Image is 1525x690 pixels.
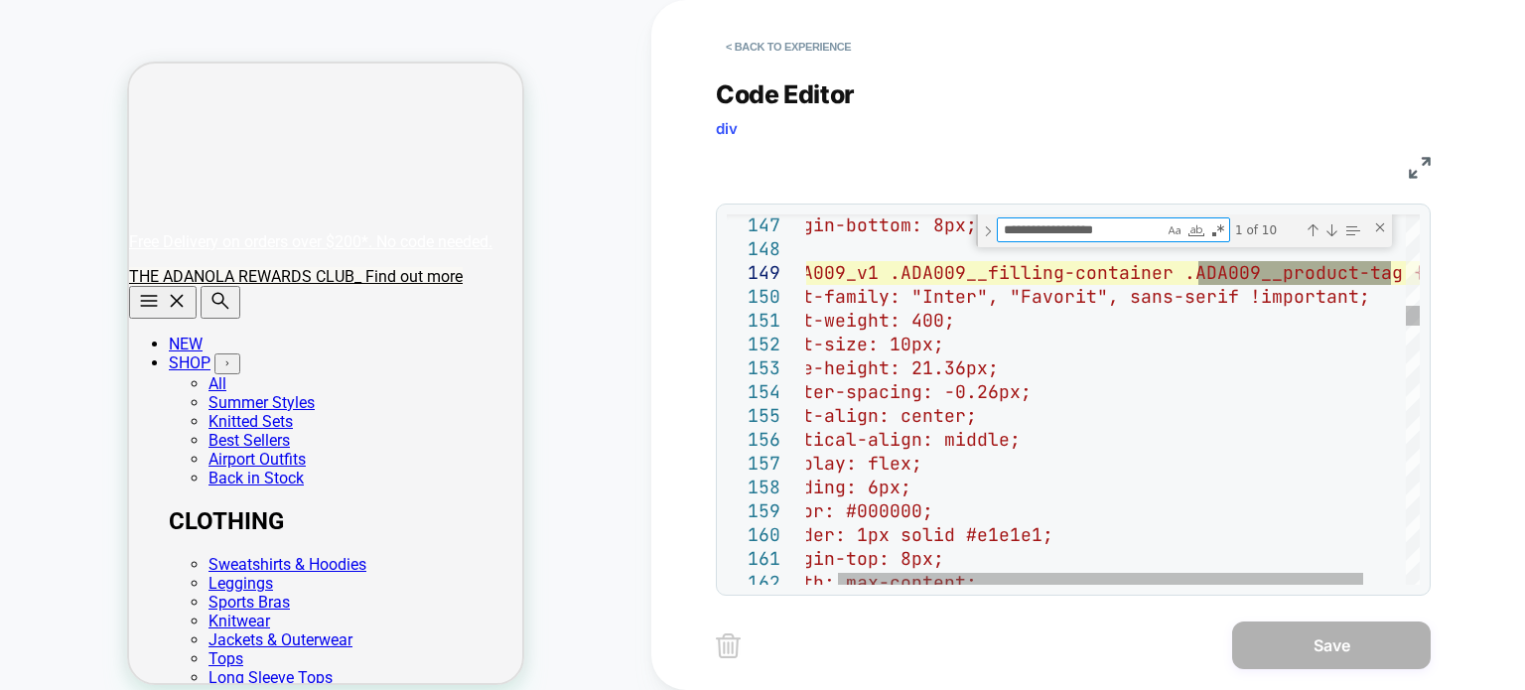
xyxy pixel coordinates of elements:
div: 155 [727,404,780,428]
div: 1 of 10 [1233,217,1302,242]
h2: CLOTHING [40,444,393,472]
a: NEW [40,271,73,290]
a: SHOP [40,290,81,309]
a: Long Sleeve Tops [79,605,204,623]
div: 159 [727,499,780,523]
a: Summer Styles [79,330,186,348]
span: margin-bottom: 8px; [769,213,977,236]
a: Sweatshirts & Hoodies [79,491,237,510]
div: 148 [727,237,780,261]
span: display: flex; [769,452,922,475]
textarea: Find [998,218,1164,241]
div: Match Case (Alt+C) [1165,220,1184,240]
button: < Back to experience [716,31,861,63]
div: 157 [727,452,780,476]
a: Knitwear [79,548,141,567]
span: ortant; [1294,285,1370,308]
button: Save [1232,621,1431,669]
span: padding: 6px; [769,476,911,498]
a: Best Sellers [79,367,161,386]
div: 153 [727,356,780,380]
div: Previous Match (Shift+Enter) [1305,222,1320,238]
div: 162 [727,571,780,595]
div: 160 [727,523,780,547]
a: Back in Stock [79,405,175,424]
span: line-height: 21.36px; [769,356,999,379]
span: div [716,119,738,138]
span: font-size: 10px; [769,333,944,355]
span: .ADA009_v1 .ADA009__filling-container .ADA009__pro [769,261,1316,284]
a: Leggings [79,510,144,529]
a: Jackets & Outerwear [79,567,223,586]
div: Match Whole Word (Alt+W) [1186,220,1206,240]
span: font-weight: 400; [769,309,955,332]
span: font-family: "Inter", "Favorit", sans-serif !imp [769,285,1294,308]
div: Find / Replace [976,214,1392,247]
div: Next Match (Enter) [1323,222,1339,238]
span: width: max-content; [769,571,977,594]
span: color: #000000; [769,499,933,522]
span: Code Editor [716,79,855,109]
div: Find in Selection (Alt+L) [1341,219,1363,241]
div: 158 [727,476,780,499]
div: 151 [727,309,780,333]
a: Airport Outfits [79,386,177,405]
span: duct-tag { [1316,261,1425,284]
div: 154 [727,380,780,404]
span: vertical-align: middle; [769,428,1021,451]
img: fullscreen [1409,157,1431,179]
div: 161 [727,547,780,571]
img: delete [716,633,741,658]
div: Toggle Replace [979,214,997,247]
a: Tops [79,586,114,605]
a: Sports Bras [79,529,161,548]
div: 150 [727,285,780,309]
div: Use Regular Expression (Alt+R) [1208,220,1228,240]
span: text-align: center; [769,404,977,427]
a: Knitted Sets [79,348,164,367]
div: Close (Escape) [1372,219,1388,235]
span: letter-spacing: -0.26px; [769,380,1032,403]
span: margin-top: 8px; [769,547,944,570]
span: border: 1px solid #e1e1e1; [769,523,1053,546]
div: 149 [727,261,780,285]
a: All [79,311,97,330]
div: 156 [727,428,780,452]
div: 152 [727,333,780,356]
div: 147 [727,213,780,237]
